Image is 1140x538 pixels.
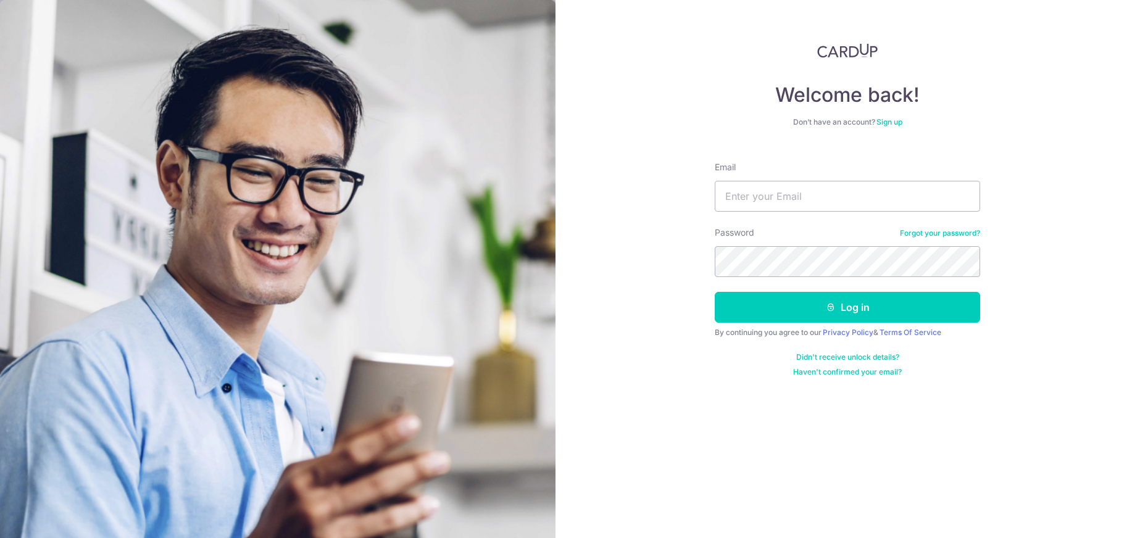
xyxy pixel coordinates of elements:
[876,117,902,126] a: Sign up
[715,83,980,107] h4: Welcome back!
[796,352,899,362] a: Didn't receive unlock details?
[715,328,980,337] div: By continuing you agree to our &
[715,161,736,173] label: Email
[715,117,980,127] div: Don’t have an account?
[793,367,902,377] a: Haven't confirmed your email?
[900,228,980,238] a: Forgot your password?
[715,226,754,239] label: Password
[715,292,980,323] button: Log in
[715,181,980,212] input: Enter your Email
[817,43,878,58] img: CardUp Logo
[823,328,873,337] a: Privacy Policy
[880,328,941,337] a: Terms Of Service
